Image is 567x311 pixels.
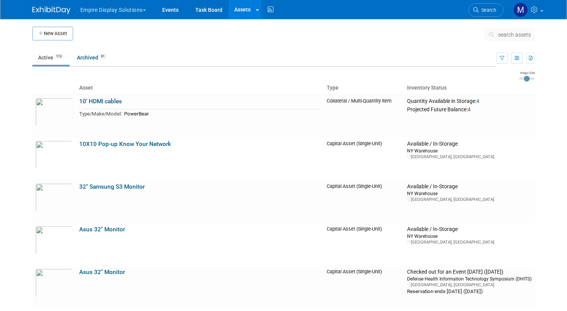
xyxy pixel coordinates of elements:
[324,95,404,138] td: Collateral / Multi-Quantity Item
[79,141,171,147] a: 10X10 Pop-up Know Your Network
[479,7,496,13] span: Search
[407,98,532,105] div: Quantity Available in Storage:
[324,180,404,223] td: Capital Asset (Single-Unit)
[99,54,107,59] span: 91
[468,106,471,112] span: 4
[513,3,528,17] img: Matt h
[407,288,532,295] div: Reservation ends [DATE] ([DATE])
[71,50,113,65] a: Archived91
[79,109,122,118] td: Type/Make/Model:
[79,226,125,233] a: Asus 32" Monitor
[407,226,532,233] div: Available / In-Storage
[324,138,404,180] td: Capital Asset (Single-Unit)
[468,3,503,17] a: Search
[324,223,404,266] td: Capital Asset (Single-Unit)
[32,27,73,40] button: New Asset
[407,190,532,197] div: NY Warehouse
[407,197,532,202] div: [GEOGRAPHIC_DATA], [GEOGRAPHIC_DATA]
[485,29,535,41] button: search assets
[32,50,70,65] a: Active113
[32,6,70,14] img: ExhibitDay
[324,266,404,308] td: Capital Asset (Single-Unit)
[407,233,532,239] div: NY Warehouse
[79,98,122,105] a: 10’ HDMI cables
[407,282,532,288] div: [GEOGRAPHIC_DATA], [GEOGRAPHIC_DATA]
[407,269,532,276] div: Checked out for an Event [DATE] ([DATE])
[407,147,532,154] div: NY Warehouse
[407,183,532,190] div: Available / In-Storage
[79,269,125,276] a: Asus 32" Monitor
[122,109,321,118] td: PowerBear
[76,82,324,95] th: Asset
[407,141,532,147] div: Available / In-Storage
[407,105,532,113] div: Projected Future Balance:
[54,54,64,59] span: 113
[324,82,404,95] th: Type
[79,183,145,190] a: 32" Samsung S3 Monitor
[407,239,532,245] div: [GEOGRAPHIC_DATA], [GEOGRAPHIC_DATA]
[407,276,532,282] div: Defense Health Information Technology Symposium (DHITS)
[498,32,531,38] span: search assets
[407,154,532,160] div: [GEOGRAPHIC_DATA], [GEOGRAPHIC_DATA]
[476,98,479,104] span: 4
[519,71,535,75] div: Image Size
